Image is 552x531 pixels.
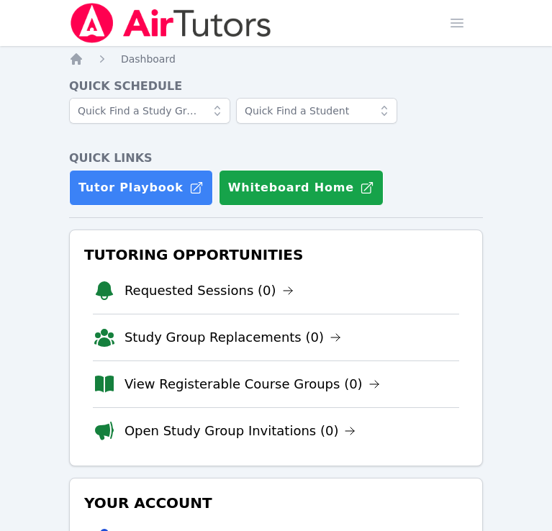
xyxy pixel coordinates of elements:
[125,421,356,441] a: Open Study Group Invitations (0)
[125,327,341,348] a: Study Group Replacements (0)
[219,170,384,206] button: Whiteboard Home
[69,52,483,66] nav: Breadcrumb
[121,53,176,65] span: Dashboard
[69,3,273,43] img: Air Tutors
[121,52,176,66] a: Dashboard
[69,170,213,206] a: Tutor Playbook
[125,281,294,301] a: Requested Sessions (0)
[81,242,471,268] h3: Tutoring Opportunities
[69,78,483,95] h4: Quick Schedule
[81,490,471,516] h3: Your Account
[69,98,230,124] input: Quick Find a Study Group
[125,374,380,394] a: View Registerable Course Groups (0)
[236,98,397,124] input: Quick Find a Student
[69,150,483,167] h4: Quick Links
